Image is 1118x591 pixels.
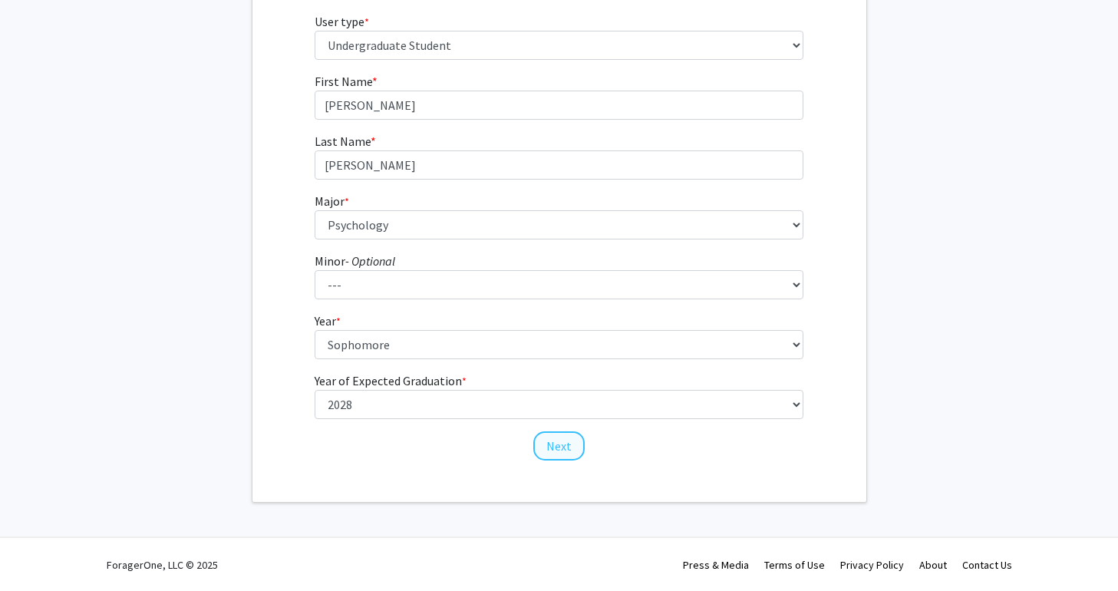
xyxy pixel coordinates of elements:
button: Next [533,431,585,461]
iframe: Chat [12,522,65,579]
label: Year of Expected Graduation [315,371,467,390]
i: - Optional [345,253,395,269]
a: Privacy Policy [840,558,904,572]
label: Year [315,312,341,330]
a: Contact Us [962,558,1012,572]
label: User type [315,12,369,31]
label: Major [315,192,349,210]
a: Terms of Use [764,558,825,572]
a: About [919,558,947,572]
span: Last Name [315,134,371,149]
label: Minor [315,252,395,270]
span: First Name [315,74,372,89]
a: Press & Media [683,558,749,572]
